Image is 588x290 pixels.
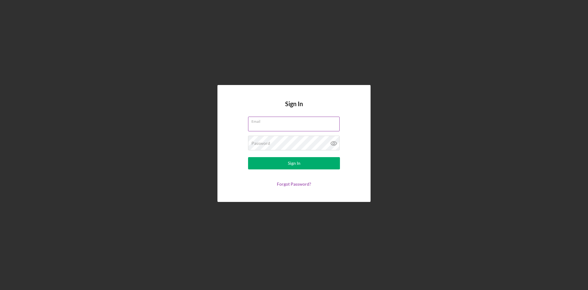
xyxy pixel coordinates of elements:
h4: Sign In [285,100,303,117]
label: Password [251,141,270,146]
a: Forgot Password? [277,181,311,187]
div: Sign In [288,157,300,169]
button: Sign In [248,157,340,169]
label: Email [251,117,340,124]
